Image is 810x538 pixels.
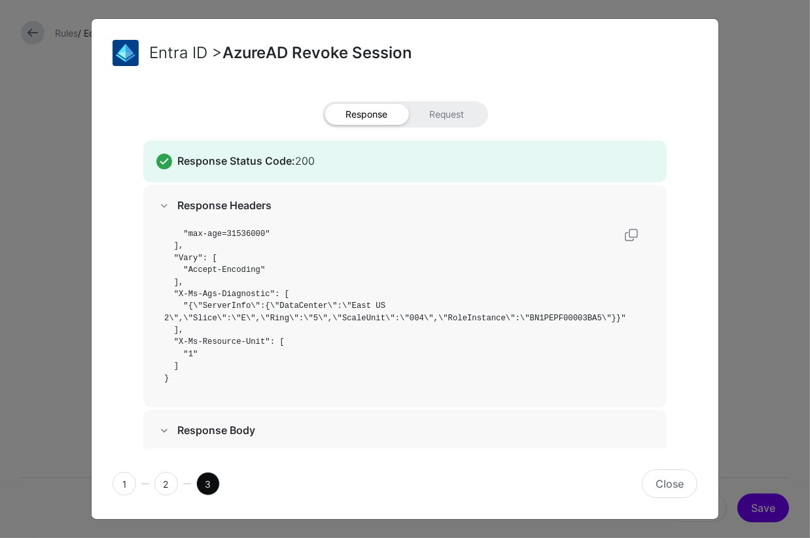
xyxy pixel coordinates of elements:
[154,472,178,496] span: 2
[177,199,272,212] strong: Response Headers
[325,104,409,125] span: Response
[642,469,697,498] button: Close
[177,155,654,167] h5: 200
[177,154,295,167] strong: Response Status Code:
[177,424,255,437] strong: Response Body
[222,43,412,62] span: AzureAD Revoke Session
[409,104,485,125] span: Request
[113,40,139,66] img: svg+xml;base64,PHN2ZyB3aWR0aD0iNjQiIGhlaWdodD0iNjQiIHZpZXdCb3g9IjAgMCA2NCA2NCIgZmlsbD0ibm9uZSIgeG...
[113,472,136,496] span: 1
[149,43,222,62] span: Entra ID >
[196,472,220,496] span: 3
